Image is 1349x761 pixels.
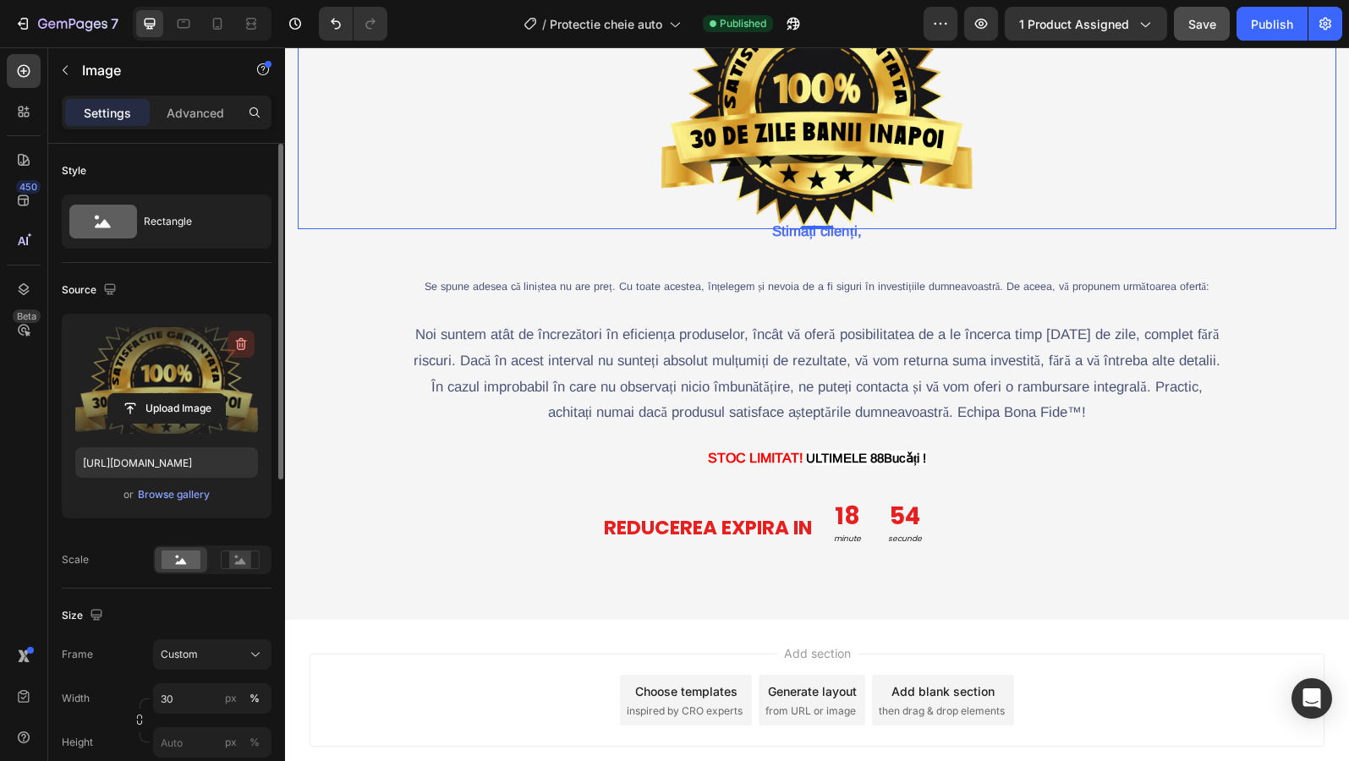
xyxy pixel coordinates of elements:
span: Custom [161,647,198,662]
div: 18 [549,454,576,485]
span: Published [720,16,766,31]
span: Save [1188,17,1216,31]
p: Image [82,60,226,80]
button: 1 product assigned [1005,7,1167,41]
span: then drag & drop elements [594,656,720,671]
div: Source [62,279,120,302]
div: Generate layout [483,635,572,653]
strong: Stimați clienți, [487,176,577,192]
span: inspired by CRO experts [342,656,458,671]
button: 7 [7,7,126,41]
button: Browse gallery [137,486,211,503]
input: px% [153,683,271,714]
div: Style [62,163,86,178]
div: px [225,691,237,706]
div: Open Intercom Messenger [1291,678,1332,719]
span: Noi suntem atât de încrezători în eficiența produselor, încât vă oferă posibilitatea de a le înce... [129,279,936,373]
div: Beta [13,309,41,323]
div: Size [62,605,107,627]
button: Save [1174,7,1230,41]
button: % [221,732,241,753]
div: 54 [603,454,637,485]
p: Settings [84,104,131,122]
strong: ULTIMELE 88 [521,403,599,418]
div: Add blank section [606,635,710,653]
label: Frame [62,647,93,662]
div: % [250,735,260,750]
p: Advanced [167,104,224,122]
div: Browse gallery [138,487,210,502]
input: px% [153,727,271,758]
button: Publish [1237,7,1308,41]
strong: REDUCEREA EXPIRA IN [319,467,527,494]
div: Scale [62,552,89,567]
span: Add section [492,597,573,615]
iframe: Design area [285,47,1349,761]
button: Upload Image [107,393,226,424]
button: px [244,688,265,709]
p: minute [549,485,576,498]
span: Bucǎți ! [521,403,642,418]
div: Rectangle [144,202,247,241]
label: Width [62,691,90,706]
span: from URL or image [480,656,571,671]
p: secunde [603,485,637,498]
div: Undo/Redo [319,7,387,41]
span: Protectie cheie auto [550,15,662,33]
div: % [250,691,260,706]
button: Custom [153,639,271,670]
div: Choose templates [350,635,452,653]
span: or [123,485,134,505]
span: / [542,15,546,33]
button: px [244,732,265,753]
span: STOC LIMITAT! [423,403,518,418]
sub: Se spune adesea că liniștea nu are preț. Cu toate acestea, înțelegem și nevoia de a fi siguri în ... [140,233,924,245]
div: Publish [1251,15,1293,33]
span: 1 product assigned [1019,15,1129,33]
label: Height [62,735,93,750]
div: px [225,735,237,750]
p: 7 [111,14,118,34]
input: https://example.com/image.jpg [75,447,258,478]
button: % [221,688,241,709]
div: 450 [16,180,41,194]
